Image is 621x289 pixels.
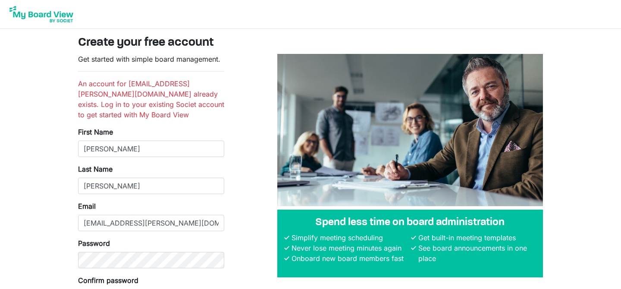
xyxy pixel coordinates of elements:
[277,54,543,206] img: A photograph of board members sitting at a table
[78,79,224,120] li: An account for [EMAIL_ADDRESS][PERSON_NAME][DOMAIN_NAME] already exists. Log in to your existing ...
[289,243,409,253] li: Never lose meeting minutes again
[284,217,536,229] h4: Spend less time on board administration
[416,232,536,243] li: Get built-in meeting templates
[78,127,113,137] label: First Name
[78,201,96,211] label: Email
[78,164,113,174] label: Last Name
[78,275,138,286] label: Confirm password
[289,253,409,264] li: Onboard new board members fast
[78,55,220,63] span: Get started with simple board management.
[416,243,536,264] li: See board announcements in one place
[7,3,76,25] img: My Board View Logo
[78,36,543,50] h3: Create your free account
[289,232,409,243] li: Simplify meeting scheduling
[78,238,110,248] label: Password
